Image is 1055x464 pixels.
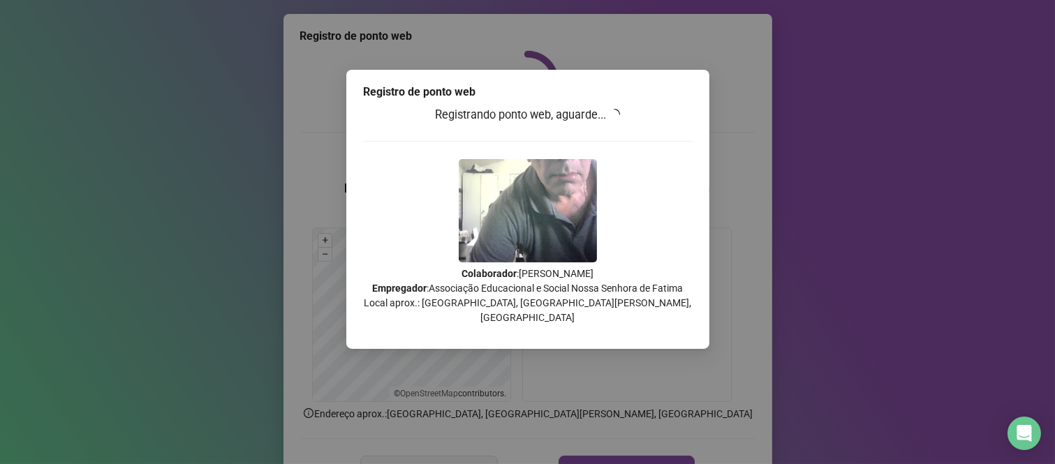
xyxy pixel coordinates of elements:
h3: Registrando ponto web, aguarde... [363,106,693,124]
p: : [PERSON_NAME] : Associação Educacional e Social Nossa Senhora de Fatima Local aprox.: [GEOGRAPH... [363,267,693,325]
strong: Colaborador [462,268,517,279]
strong: Empregador [372,283,427,294]
img: 2Q== [459,159,597,262]
div: Registro de ponto web [363,84,693,100]
span: loading [609,109,620,120]
div: Open Intercom Messenger [1008,417,1041,450]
